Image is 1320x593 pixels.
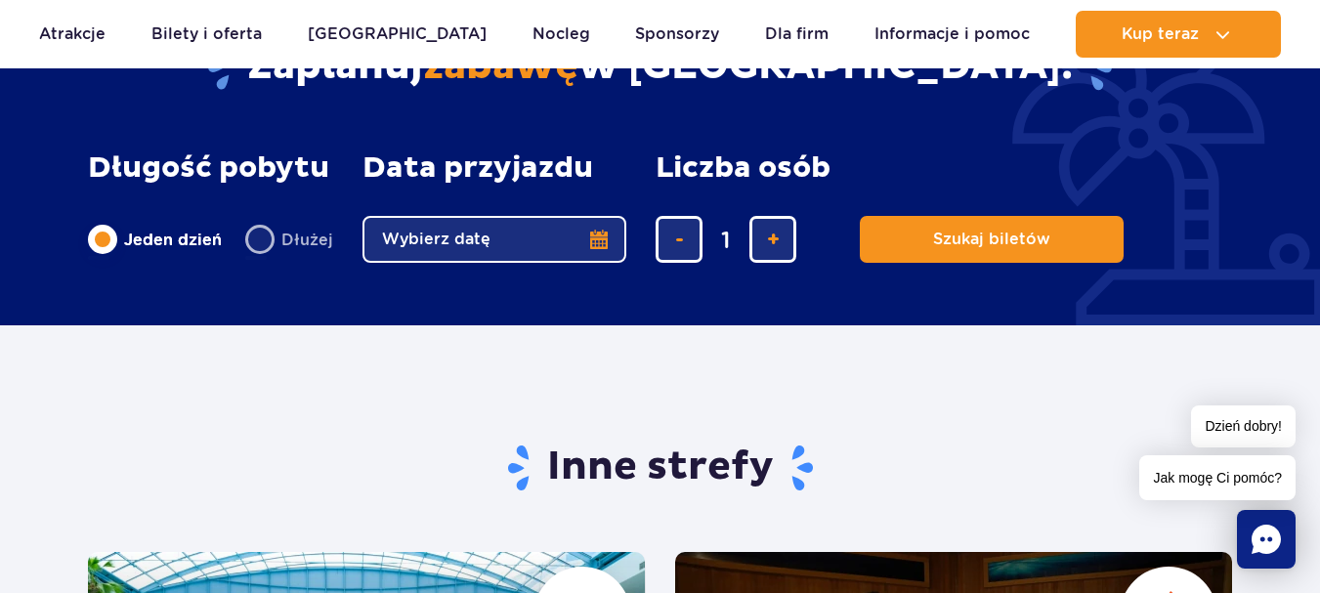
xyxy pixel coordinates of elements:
a: Dla firm [765,11,829,58]
label: Dłużej [245,219,333,260]
input: liczba biletów [703,216,749,263]
a: Informacje i pomoc [874,11,1030,58]
span: Dzień dobry! [1191,405,1296,447]
span: Kup teraz [1122,25,1199,43]
a: Bilety i oferta [151,11,262,58]
button: Kup teraz [1076,11,1281,58]
button: usuń bilet [656,216,703,263]
span: Długość pobytu [88,151,329,185]
a: [GEOGRAPHIC_DATA] [308,11,487,58]
button: Wybierz datę [362,216,626,263]
button: dodaj bilet [749,216,796,263]
span: Szukaj biletów [933,231,1050,248]
button: Szukaj biletów [860,216,1124,263]
span: Data przyjazdu [362,151,593,185]
form: Planowanie wizyty w Park of Poland [88,151,1232,263]
h3: Inne strefy [88,443,1232,493]
span: Jak mogę Ci pomóc? [1139,455,1296,500]
span: Liczba osób [656,151,830,185]
a: Nocleg [532,11,590,58]
label: Jeden dzień [88,219,222,260]
a: Atrakcje [39,11,106,58]
div: Chat [1237,510,1296,569]
a: Sponsorzy [635,11,719,58]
